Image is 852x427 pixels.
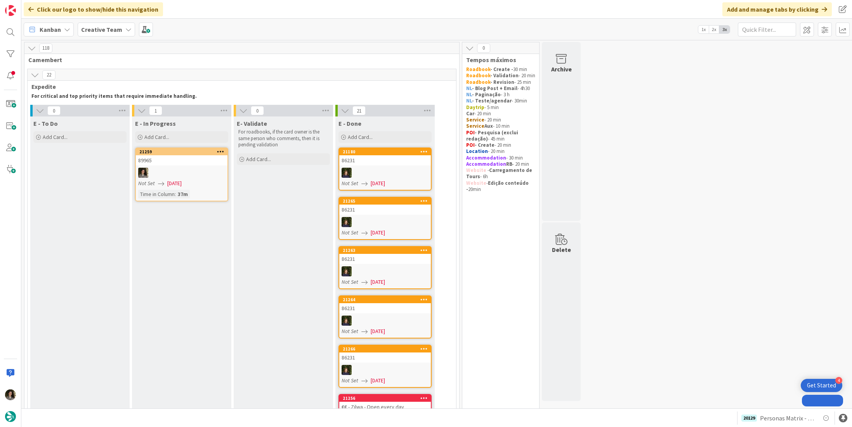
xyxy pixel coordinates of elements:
div: 86231 [339,254,431,264]
div: 86231 [339,352,431,363]
img: MC [342,217,352,227]
p: For roadbooks, if the card owner is the same person who comments, then it is pending validation [238,129,328,148]
div: 89965 [136,155,227,165]
span: Add Card... [348,134,373,141]
i: Not Set [342,377,358,384]
div: 21266 [339,345,431,352]
div: Open Get Started checklist, remaining modules: 4 [801,379,842,392]
img: avatar [5,411,16,422]
strong: Daytrip [466,104,484,111]
strong: Aux [484,123,493,129]
strong: - Pesquisa (exclui redação) [466,129,519,142]
div: Get Started [807,382,836,389]
strong: - Blog Post + Email [472,85,517,92]
b: Creative Team [81,26,122,33]
div: 2126386231 [339,247,431,264]
span: 22 [42,70,56,80]
p: - 5 min [466,104,535,111]
strong: Roadbook [466,72,490,79]
div: MC [339,168,431,178]
div: 21264 [339,296,431,303]
strong: Car [466,110,474,117]
div: €€ - Zilwa - Open every day [339,402,431,412]
img: MC [342,316,352,326]
strong: NL [466,91,472,98]
strong: Edição conteúdo - [466,180,530,193]
strong: Service [466,116,484,123]
a: 2126586231MCNot Set[DATE] [338,197,432,240]
p: - 20 min [466,148,535,154]
p: - 20 min [466,161,535,167]
strong: Website [466,167,486,174]
span: 0 [477,43,490,53]
strong: POI [466,142,475,148]
p: - 3 h [466,92,535,98]
input: Quick Filter... [738,23,796,36]
div: 37m [176,190,190,198]
a: 2118086231MCNot Set[DATE] [338,148,432,191]
strong: NL [466,85,472,92]
p: - 20min [466,180,535,193]
div: 2126486231 [339,296,431,313]
div: 2118086231 [339,148,431,165]
span: 1x [698,26,709,33]
div: 21259 [136,148,227,155]
strong: RB [506,161,512,167]
strong: Accommodation [466,154,506,161]
a: 2125989965MSNot Set[DATE]Time in Column:37m [135,148,228,201]
i: Not Set [342,328,358,335]
div: 20129 [741,415,757,422]
p: - 20 min [466,111,535,117]
div: 21264 [343,297,431,302]
div: 21263 [339,247,431,254]
strong: Location [466,148,488,154]
strong: Website [466,180,486,186]
div: Click our logo to show/hide this navigation [24,2,163,16]
p: - 30min [466,98,535,104]
strong: Accommodation [466,161,506,167]
p: - 30 min [466,155,535,161]
img: MC [342,266,352,276]
div: MS [136,168,227,178]
span: Add Card... [144,134,169,141]
p: - 10 min [466,123,535,129]
span: [DATE] [371,327,385,335]
div: Archive [551,64,572,74]
strong: - Create [475,142,495,148]
span: E - To Do [33,120,58,127]
div: 21266 [343,346,431,352]
strong: - Validation [490,72,519,79]
div: 2125989965 [136,148,227,165]
strong: Roadbook [466,66,490,73]
span: Expedite [31,83,446,90]
span: 3x [719,26,730,33]
a: 2126386231MCNot Set[DATE] [338,246,432,289]
img: Visit kanbanzone.com [5,5,16,16]
a: 2126686231MCNot Set[DATE] [338,345,432,388]
div: 21180 [343,149,431,154]
div: 21256 [343,396,431,401]
div: 21263 [343,248,431,253]
div: MC [339,365,431,375]
div: MC [339,266,431,276]
span: : [175,190,176,198]
p: - 25 min [466,79,535,85]
span: Add Card... [43,134,68,141]
div: 86231 [339,205,431,215]
span: Personas Matrix - Definir Locations [GEOGRAPHIC_DATA] [760,413,815,423]
span: 21 [352,106,366,115]
img: MC [342,168,352,178]
span: [DATE] [167,179,182,187]
p: - 45 min [466,130,535,142]
span: [DATE] [371,229,385,237]
div: MC [339,217,431,227]
span: 118 [39,43,52,53]
div: 21265 [343,198,431,204]
div: Time in Column [138,190,175,198]
strong: - Paginação [472,91,501,98]
span: 0 [251,106,264,115]
div: 21256 [339,395,431,402]
span: E - In Progress [135,120,176,127]
span: [DATE] [371,377,385,385]
p: - 20 min [466,117,535,123]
